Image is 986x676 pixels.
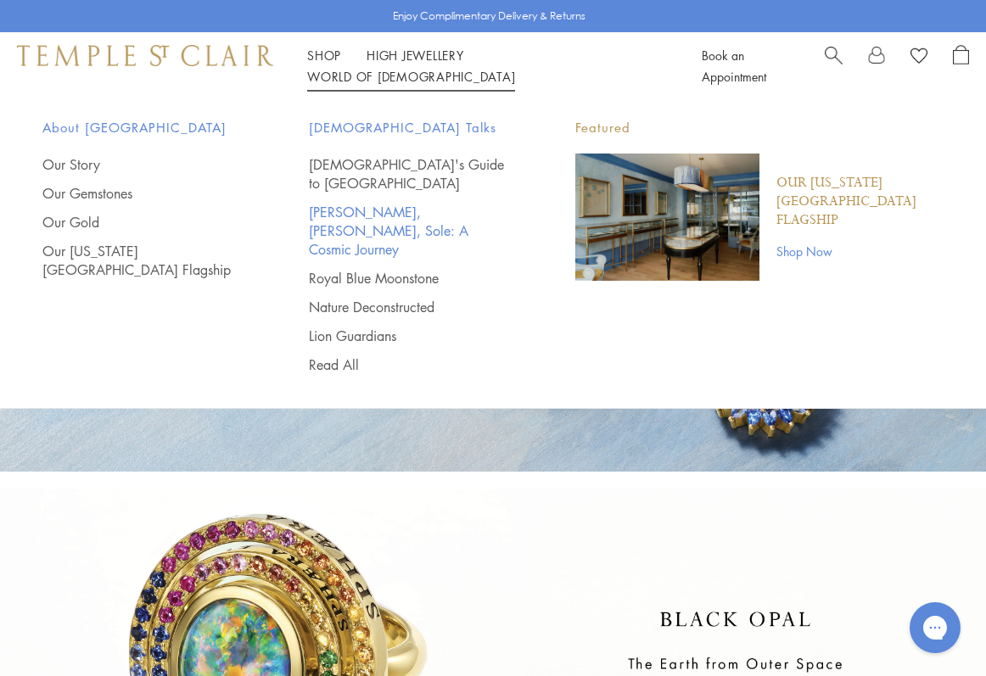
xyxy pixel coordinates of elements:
[901,596,969,659] iframe: Gorgias live chat messenger
[575,117,944,138] p: Featured
[953,45,969,87] a: Open Shopping Bag
[309,269,507,288] a: Royal Blue Moonstone
[776,174,944,230] a: Our [US_STATE][GEOGRAPHIC_DATA] Flagship
[309,117,507,138] span: [DEMOGRAPHIC_DATA] Talks
[307,45,664,87] nav: Main navigation
[825,45,843,87] a: Search
[309,355,507,374] a: Read All
[309,327,507,345] a: Lion Guardians
[309,155,507,193] a: [DEMOGRAPHIC_DATA]'s Guide to [GEOGRAPHIC_DATA]
[367,47,464,64] a: High JewelleryHigh Jewellery
[307,68,515,85] a: World of [DEMOGRAPHIC_DATA]World of [DEMOGRAPHIC_DATA]
[42,242,241,279] a: Our [US_STATE][GEOGRAPHIC_DATA] Flagship
[309,298,507,316] a: Nature Deconstructed
[42,184,241,203] a: Our Gemstones
[17,45,273,65] img: Temple St. Clair
[42,155,241,174] a: Our Story
[307,47,341,64] a: ShopShop
[776,242,944,260] a: Shop Now
[309,203,507,259] a: [PERSON_NAME], [PERSON_NAME], Sole: A Cosmic Journey
[393,8,585,25] p: Enjoy Complimentary Delivery & Returns
[42,213,241,232] a: Our Gold
[910,45,927,70] a: View Wishlist
[42,117,241,138] span: About [GEOGRAPHIC_DATA]
[702,47,766,85] a: Book an Appointment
